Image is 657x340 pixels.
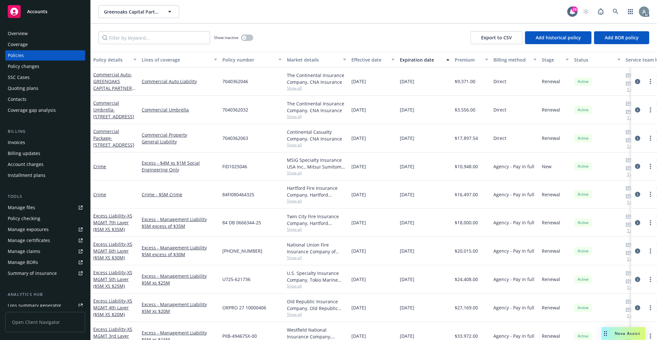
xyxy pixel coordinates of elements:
[351,106,366,113] span: [DATE]
[5,94,85,104] a: Contacts
[142,160,217,173] a: Excess - $4M xs $1M Social Engineering Only
[351,276,366,283] span: [DATE]
[577,305,590,311] span: Active
[542,219,560,226] span: Renewal
[455,191,478,198] span: $16,497.00
[647,78,654,85] a: more
[351,304,366,311] span: [DATE]
[287,157,346,170] div: MSIG Specialty Insurance USA Inc., Mitsui Sumitomo Insurance Group, CRC Group
[8,202,35,213] div: Manage files
[627,200,640,204] button: 1 more
[8,105,56,115] div: Coverage gap analysis
[142,106,217,113] a: Commercial Umbrella
[287,142,346,148] span: Show all
[577,163,590,169] span: Active
[8,148,40,159] div: Billing updates
[634,190,642,198] a: circleInformation
[594,31,649,44] button: Add BOR policy
[5,235,85,246] a: Manage certificates
[98,31,210,44] input: Filter by keyword...
[287,56,339,63] div: Market details
[577,107,590,113] span: Active
[287,326,346,340] div: Westfield National Insurance Company, [GEOGRAPHIC_DATA], CRC Group
[5,312,85,332] span: Open Client Navigator
[481,34,512,41] span: Export to CSV
[491,52,539,67] button: Billing method
[93,241,132,261] a: Excess Liability
[93,56,129,63] div: Policy details
[5,202,85,213] a: Manage files
[8,72,30,83] div: SSC Cases
[609,5,622,18] a: Search
[577,333,590,339] span: Active
[8,39,28,50] div: Coverage
[287,185,346,198] div: Hartford Fire Insurance Company, Hartford Insurance Group, CRC Group
[5,39,85,50] a: Coverage
[627,88,640,92] button: 1 more
[577,135,590,141] span: Active
[493,248,534,254] span: Agency - Pay in full
[214,35,238,40] span: Show inactive
[93,163,106,170] a: Crime
[647,332,654,340] a: more
[5,246,85,257] a: Manage claims
[287,100,346,114] div: The Continental Insurance Company, CNA Insurance
[571,52,623,67] button: Status
[351,56,388,63] div: Effective date
[349,52,397,67] button: Effective date
[351,135,366,141] span: [DATE]
[542,248,560,254] span: Renewal
[634,304,642,312] a: circleInformation
[142,131,217,138] a: Commercial Property
[104,8,160,15] span: Greenoaks Capital Partners LLC
[287,227,346,232] span: Show all
[542,78,560,85] span: Renewal
[93,298,132,317] a: Excess Liability
[142,56,210,63] div: Lines of coverage
[455,106,475,113] span: $3,556.00
[93,269,132,289] a: Excess Liability
[287,255,346,260] span: Show all
[287,270,346,283] div: U.S. Specialty Insurance Company, Tokio Marine HCC, CRC Group
[577,220,590,226] span: Active
[627,172,640,176] button: 1 more
[455,304,478,311] span: $27,169.00
[5,50,85,61] a: Policies
[400,191,414,198] span: [DATE]
[493,333,534,339] span: Agency - Pay in full
[222,219,261,226] span: 84 DB 0666344-25
[493,106,506,113] span: Direct
[400,163,414,170] span: [DATE]
[8,137,25,148] div: Invoices
[542,106,560,113] span: Renewal
[627,144,640,148] button: 1 more
[634,78,642,85] a: circleInformation
[647,304,654,312] a: more
[580,5,592,18] a: Start snowing
[627,314,640,318] button: 1 more
[634,134,642,142] a: circleInformation
[634,106,642,114] a: circleInformation
[647,106,654,114] a: more
[91,52,139,67] button: Policy details
[142,216,217,229] a: Excess - Management Liability $5M excess of $35M
[8,170,45,180] div: Installment plans
[627,229,640,233] button: 1 more
[287,170,346,176] span: Show all
[493,135,506,141] span: Direct
[400,276,414,283] span: [DATE]
[647,247,654,255] a: more
[634,276,642,283] a: circleInformation
[142,244,217,258] a: Excess - Management Liability $5M excess of $30M
[93,100,134,120] a: Commercial Umbrella
[5,300,85,311] a: Loss summary generator
[222,276,250,283] span: U725-621736
[627,116,640,120] button: 1 more
[647,276,654,283] a: more
[542,333,560,339] span: Renewal
[287,283,346,289] span: Show all
[5,61,85,72] a: Policy changes
[222,78,248,85] span: 7040362046
[5,3,85,21] a: Accounts
[5,159,85,170] a: Account charges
